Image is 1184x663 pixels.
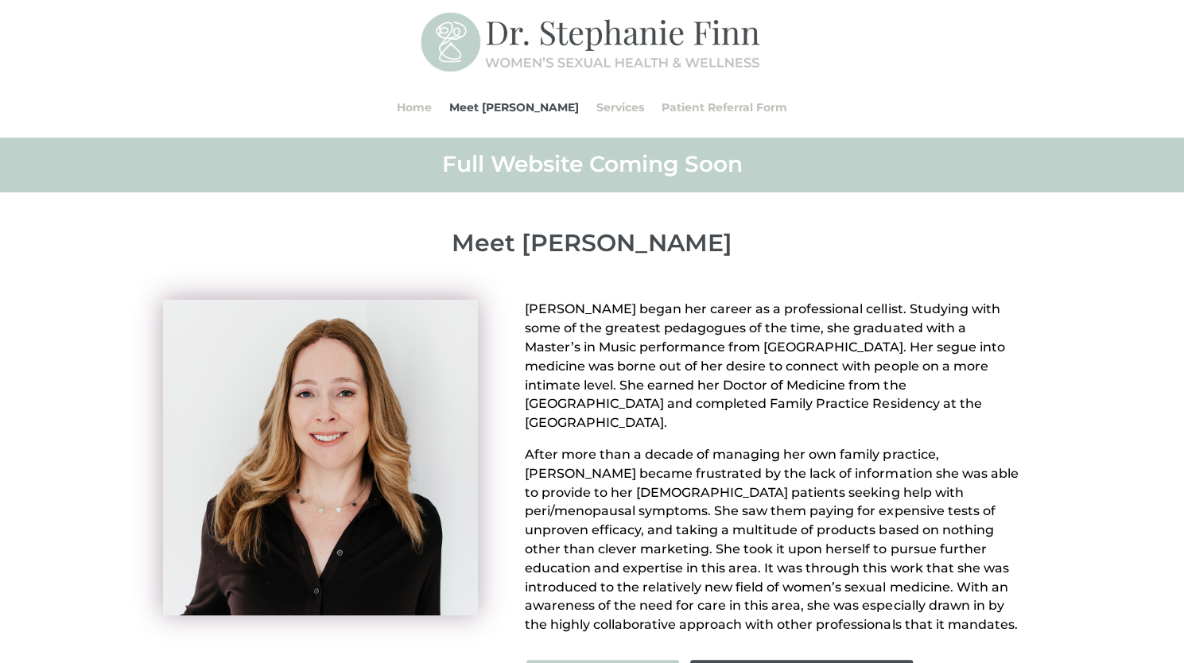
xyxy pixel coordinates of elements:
p: [PERSON_NAME] began her career as a professional cellist. Studying with some of the greatest peda... [525,300,1021,445]
a: Services [596,77,644,138]
h2: Full Website Coming Soon [163,149,1022,186]
p: After more than a decade of managing her own family practice, [PERSON_NAME] became frustrated by ... [525,445,1021,634]
p: Meet [PERSON_NAME] [163,229,1022,258]
a: Patient Referral Form [662,77,787,138]
a: Home [397,77,432,138]
img: Stephanie Finn Headshot 02 [163,300,478,615]
a: Meet [PERSON_NAME] [449,77,579,138]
